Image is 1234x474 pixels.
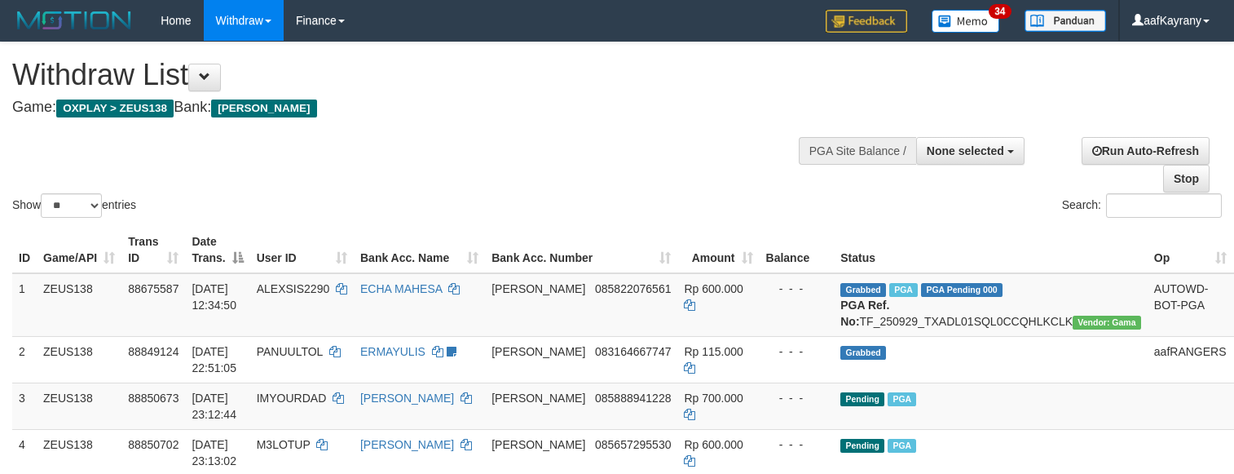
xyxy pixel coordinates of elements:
[766,436,828,453] div: - - -
[360,345,425,358] a: ERMAYULIS
[360,438,454,451] a: [PERSON_NAME]
[826,10,907,33] img: Feedback.jpg
[12,383,37,429] td: 3
[932,10,1000,33] img: Button%20Memo.svg
[360,392,454,405] a: [PERSON_NAME]
[192,392,236,421] span: [DATE] 23:12:44
[128,392,178,405] span: 88850673
[1062,193,1222,218] label: Search:
[37,273,121,337] td: ZEUS138
[491,345,585,358] span: [PERSON_NAME]
[37,383,121,429] td: ZEUS138
[888,392,916,406] span: Marked by aafkaynarin
[360,282,442,295] a: ECHA MAHESA
[595,392,671,405] span: Copy 085888941228 to clipboard
[192,438,236,467] span: [DATE] 23:13:02
[257,345,323,358] span: PANUULTOL
[840,392,884,406] span: Pending
[128,282,178,295] span: 88675587
[12,336,37,383] td: 2
[684,345,743,358] span: Rp 115.000
[185,227,249,273] th: Date Trans.: activate to sort column descending
[37,336,121,383] td: ZEUS138
[834,273,1148,337] td: TF_250929_TXADL01SQL0CCQHLKCLK
[491,392,585,405] span: [PERSON_NAME]
[595,438,671,451] span: Copy 085657295530 to clipboard
[128,438,178,451] span: 88850702
[1025,10,1106,32] img: panduan.png
[684,392,743,405] span: Rp 700.000
[840,439,884,453] span: Pending
[41,193,102,218] select: Showentries
[211,100,316,117] span: [PERSON_NAME]
[1082,137,1210,165] a: Run Auto-Refresh
[840,299,889,328] b: PGA Ref. No:
[491,438,585,451] span: [PERSON_NAME]
[12,8,136,33] img: MOTION_logo.png
[840,346,886,360] span: Grabbed
[12,193,136,218] label: Show entries
[1073,316,1141,330] span: Vendor URL: https://trx31.1velocity.biz
[766,281,828,297] div: - - -
[766,343,828,360] div: - - -
[927,144,1004,157] span: None selected
[1148,273,1233,337] td: AUTOWD-BOT-PGA
[888,439,916,453] span: Marked by aafkaynarin
[491,282,585,295] span: [PERSON_NAME]
[766,390,828,406] div: - - -
[595,345,671,358] span: Copy 083164667747 to clipboard
[12,59,806,91] h1: Withdraw List
[12,273,37,337] td: 1
[12,100,806,116] h4: Game: Bank:
[37,227,121,273] th: Game/API: activate to sort column ascending
[760,227,835,273] th: Balance
[916,137,1025,165] button: None selected
[1106,193,1222,218] input: Search:
[684,282,743,295] span: Rp 600.000
[1148,336,1233,383] td: aafRANGERS
[128,345,178,358] span: 88849124
[192,345,236,374] span: [DATE] 22:51:05
[354,227,485,273] th: Bank Acc. Name: activate to sort column ascending
[121,227,185,273] th: Trans ID: activate to sort column ascending
[595,282,671,295] span: Copy 085822076561 to clipboard
[12,227,37,273] th: ID
[889,283,918,297] span: Marked by aafpengsreynich
[677,227,759,273] th: Amount: activate to sort column ascending
[257,392,327,405] span: IMYOURDAD
[989,4,1011,19] span: 34
[485,227,677,273] th: Bank Acc. Number: activate to sort column ascending
[921,283,1003,297] span: PGA Pending
[684,438,743,451] span: Rp 600.000
[56,100,174,117] span: OXPLAY > ZEUS138
[250,227,354,273] th: User ID: activate to sort column ascending
[257,438,311,451] span: M3LOTUP
[799,137,916,165] div: PGA Site Balance /
[257,282,330,295] span: ALEXSIS2290
[834,227,1148,273] th: Status
[840,283,886,297] span: Grabbed
[1148,227,1233,273] th: Op: activate to sort column ascending
[192,282,236,312] span: [DATE] 12:34:50
[1163,165,1210,193] a: Stop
